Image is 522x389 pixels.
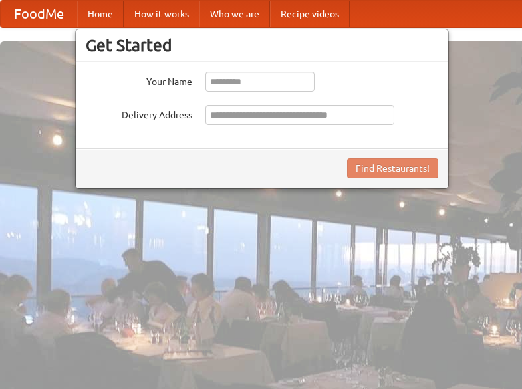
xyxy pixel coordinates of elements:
[86,72,192,88] label: Your Name
[86,105,192,122] label: Delivery Address
[86,35,438,55] h3: Get Started
[1,1,77,27] a: FoodMe
[270,1,350,27] a: Recipe videos
[199,1,270,27] a: Who we are
[124,1,199,27] a: How it works
[77,1,124,27] a: Home
[347,158,438,178] button: Find Restaurants!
